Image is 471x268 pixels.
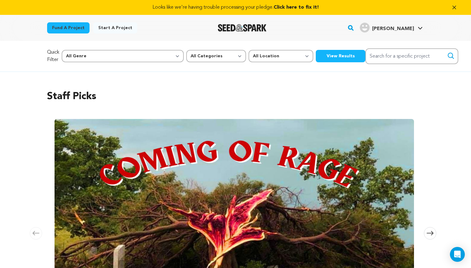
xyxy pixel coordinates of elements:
span: [PERSON_NAME] [372,26,414,31]
div: Open Intercom Messenger [450,247,465,262]
a: Looks like we're having trouble processing your pledge.Click here to fix it! [7,4,464,11]
span: Click here to fix it! [274,5,319,10]
div: Dani A.'s Profile [360,23,414,33]
input: Search for a specific project [365,48,458,64]
a: Dani A.'s Profile [359,21,424,33]
img: Seed&Spark Logo Dark Mode [218,24,266,32]
h2: Staff Picks [47,89,424,104]
a: Seed&Spark Homepage [218,24,266,32]
span: Dani A.'s Profile [359,21,424,34]
a: Fund a project [47,22,90,33]
p: Quick Filter [47,49,59,64]
a: Start a project [93,22,137,33]
img: user.png [360,23,370,33]
button: View Results [316,50,365,62]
